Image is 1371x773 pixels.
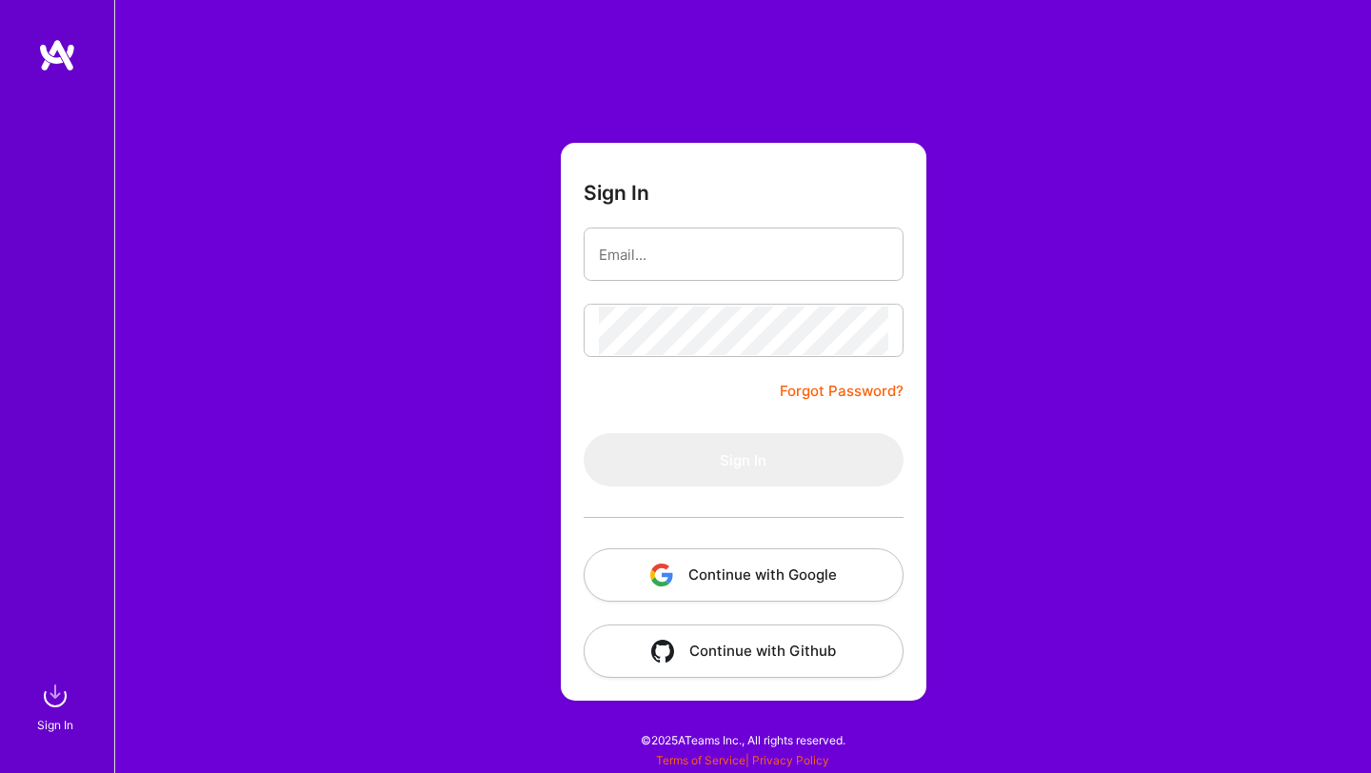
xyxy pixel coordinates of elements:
[752,753,829,767] a: Privacy Policy
[599,230,888,279] input: Email...
[114,716,1371,763] div: © 2025 ATeams Inc., All rights reserved.
[584,548,904,602] button: Continue with Google
[40,677,74,735] a: sign inSign In
[780,380,904,403] a: Forgot Password?
[656,753,745,767] a: Terms of Service
[37,715,73,735] div: Sign In
[584,181,649,205] h3: Sign In
[38,38,76,72] img: logo
[584,624,904,678] button: Continue with Github
[584,433,904,486] button: Sign In
[651,640,674,663] img: icon
[650,564,673,586] img: icon
[656,753,829,767] span: |
[36,677,74,715] img: sign in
